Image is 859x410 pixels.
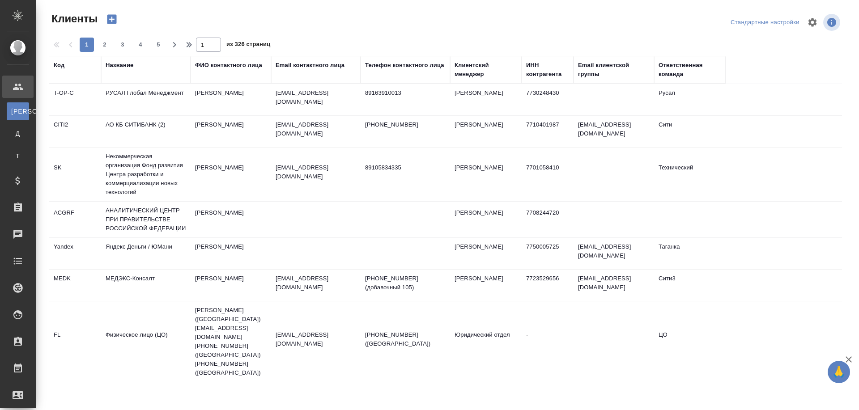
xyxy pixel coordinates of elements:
td: Таганка [654,238,726,269]
span: Настроить таблицу [802,12,823,33]
button: Создать [101,12,123,27]
td: [EMAIL_ADDRESS][DOMAIN_NAME] [574,270,654,301]
button: 4 [133,38,148,52]
td: [PERSON_NAME] [191,238,271,269]
p: [PHONE_NUMBER] ([GEOGRAPHIC_DATA]) [365,330,446,348]
td: 7730248430 [522,84,574,115]
span: Посмотреть информацию [823,14,842,31]
td: Русал [654,84,726,115]
div: Код [54,61,64,70]
a: Д [7,125,29,143]
td: Сити3 [654,270,726,301]
td: [PERSON_NAME] [191,84,271,115]
td: АО КБ СИТИБАНК (2) [101,116,191,147]
button: 3 [115,38,130,52]
td: ЦО [654,326,726,357]
td: [PERSON_NAME] [450,116,522,147]
td: Юридический отдел [450,326,522,357]
td: FL [49,326,101,357]
td: Yandex [49,238,101,269]
td: Некоммерческая организация Фонд развития Центра разработки и коммерциализации новых технологий [101,148,191,201]
td: [PERSON_NAME] [450,270,522,301]
td: - [522,326,574,357]
p: [EMAIL_ADDRESS][DOMAIN_NAME] [276,274,356,292]
td: SK [49,159,101,190]
p: [EMAIL_ADDRESS][DOMAIN_NAME] [276,89,356,106]
td: [PERSON_NAME] [191,204,271,235]
p: [EMAIL_ADDRESS][DOMAIN_NAME] [276,163,356,181]
td: Сити [654,116,726,147]
button: 2 [98,38,112,52]
td: [PERSON_NAME] [191,116,271,147]
td: [EMAIL_ADDRESS][DOMAIN_NAME] [574,238,654,269]
td: [PERSON_NAME] ([GEOGRAPHIC_DATA]) [EMAIL_ADDRESS][DOMAIN_NAME] [PHONE_NUMBER] ([GEOGRAPHIC_DATA])... [191,301,271,382]
td: CITI2 [49,116,101,147]
td: [PERSON_NAME] [191,159,271,190]
span: 4 [133,40,148,49]
div: Email клиентской группы [578,61,650,79]
span: 5 [151,40,166,49]
td: [PERSON_NAME] [450,159,522,190]
div: Телефон контактного лица [365,61,444,70]
div: Клиентский менеджер [455,61,517,79]
span: Т [11,152,25,161]
p: 89105834335 [365,163,446,172]
td: 7750005725 [522,238,574,269]
p: 89163910013 [365,89,446,97]
button: 5 [151,38,166,52]
span: [PERSON_NAME] [11,107,25,116]
div: ФИО контактного лица [195,61,262,70]
td: РУСАЛ Глобал Менеджмент [101,84,191,115]
td: Технический [654,159,726,190]
span: Д [11,129,25,138]
td: 7701058410 [522,159,574,190]
div: ИНН контрагента [526,61,569,79]
td: [PERSON_NAME] [450,204,522,235]
td: [PERSON_NAME] [450,238,522,269]
td: [EMAIL_ADDRESS][DOMAIN_NAME] [574,116,654,147]
td: 7708244720 [522,204,574,235]
td: Физическое лицо (ЦО) [101,326,191,357]
td: АНАЛИТИЧЕСКИЙ ЦЕНТР ПРИ ПРАВИТЕЛЬСТВЕ РОССИЙСКОЙ ФЕДЕРАЦИИ [101,202,191,237]
td: МЕДЭКС-Консалт [101,270,191,301]
td: Яндекс Деньги / ЮМани [101,238,191,269]
td: [PERSON_NAME] [450,84,522,115]
div: split button [728,16,802,30]
p: [EMAIL_ADDRESS][DOMAIN_NAME] [276,330,356,348]
td: 7723529656 [522,270,574,301]
p: [PHONE_NUMBER] [365,120,446,129]
td: T-OP-C [49,84,101,115]
div: Название [106,61,133,70]
td: 7710401987 [522,116,574,147]
div: Ответственная команда [659,61,721,79]
td: ACGRF [49,204,101,235]
td: MEDK [49,270,101,301]
a: [PERSON_NAME] [7,102,29,120]
span: из 326 страниц [226,39,270,52]
span: 3 [115,40,130,49]
button: 🙏 [828,361,850,383]
span: Клиенты [49,12,98,26]
td: [PERSON_NAME] [191,270,271,301]
p: [EMAIL_ADDRESS][DOMAIN_NAME] [276,120,356,138]
div: Email контактного лица [276,61,344,70]
span: 🙏 [831,363,846,381]
span: 2 [98,40,112,49]
a: Т [7,147,29,165]
p: [PHONE_NUMBER] (добавочный 105) [365,274,446,292]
